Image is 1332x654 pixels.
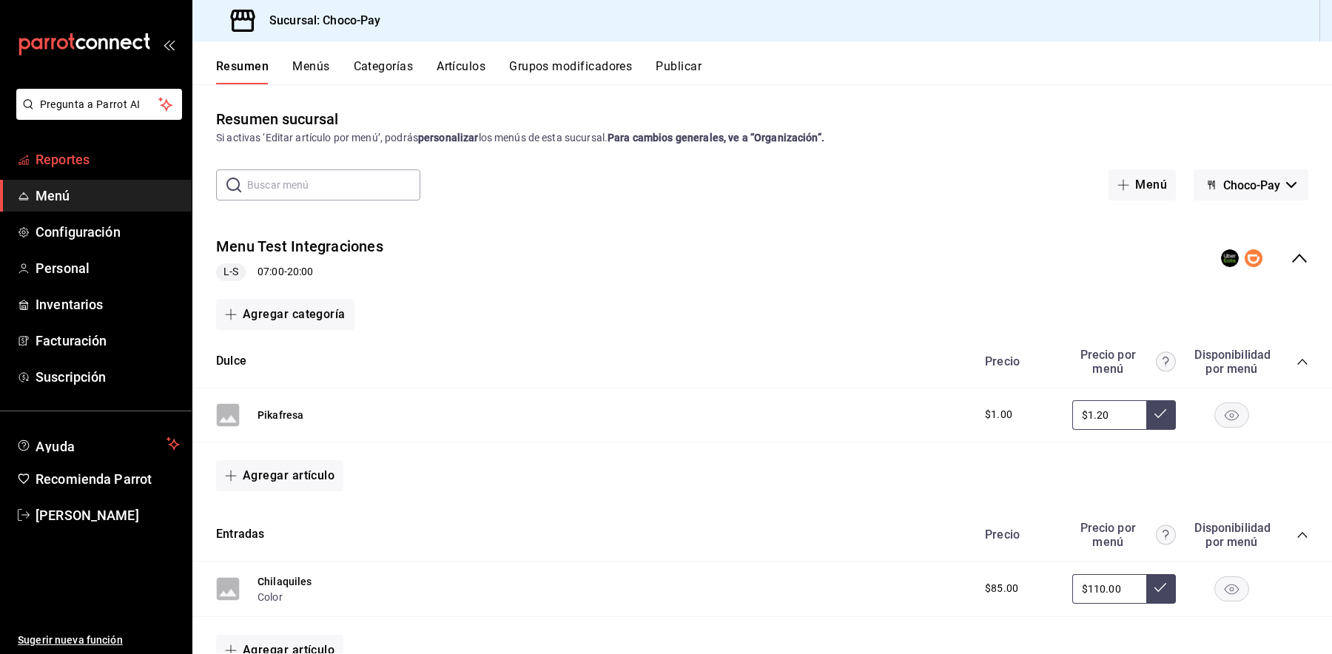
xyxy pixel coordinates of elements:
span: $85.00 [985,581,1018,596]
button: Color [258,590,283,604]
button: Agregar categoría [216,299,354,330]
input: Buscar menú [247,170,420,200]
span: Choco-Pay [1223,178,1280,192]
button: Agregar artículo [216,460,343,491]
div: Precio [970,354,1065,368]
span: L-S [218,264,244,280]
div: Disponibilidad por menú [1194,521,1268,549]
button: collapse-category-row [1296,356,1308,368]
button: Publicar [656,59,702,84]
span: Configuración [36,222,180,242]
div: Disponibilidad por menú [1194,348,1268,376]
div: navigation tabs [216,59,1332,84]
span: Ayuda [36,435,161,453]
button: collapse-category-row [1296,529,1308,541]
button: Menú [1109,169,1176,200]
button: Choco-Pay [1194,169,1308,200]
div: Precio [970,527,1065,542]
strong: personalizar [418,132,479,144]
button: Pikafresa [258,408,303,422]
span: [PERSON_NAME] [36,505,180,525]
input: Sin ajuste [1072,400,1146,430]
span: Facturación [36,331,180,351]
button: Pregunta a Parrot AI [16,89,182,120]
button: Resumen [216,59,269,84]
button: Artículos [437,59,485,84]
span: Personal [36,258,180,278]
input: Sin ajuste [1072,574,1146,604]
div: Si activas ‘Editar artículo por menú’, podrás los menús de esta sucursal. [216,130,1308,146]
div: Precio por menú [1072,348,1176,376]
button: Categorías [354,59,414,84]
span: Menú [36,186,180,206]
div: collapse-menu-row [192,224,1332,293]
strong: Para cambios generales, ve a “Organización”. [608,132,824,144]
span: Suscripción [36,367,180,387]
a: Pregunta a Parrot AI [10,107,182,123]
button: Dulce [216,353,246,370]
button: Menu Test Integraciones [216,236,383,257]
span: Pregunta a Parrot AI [40,97,159,112]
div: Resumen sucursal [216,108,338,130]
button: Chilaquiles [258,574,312,589]
button: Grupos modificadores [509,59,632,84]
span: Recomienda Parrot [36,469,180,489]
button: Entradas [216,526,264,543]
span: Sugerir nueva función [18,633,180,648]
span: Inventarios [36,294,180,314]
span: $1.00 [985,407,1012,422]
div: 07:00 - 20:00 [216,263,383,281]
div: Precio por menú [1072,521,1176,549]
h3: Sucursal: Choco-Pay [258,12,381,30]
span: Reportes [36,149,180,169]
button: Menús [292,59,329,84]
button: open_drawer_menu [163,38,175,50]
